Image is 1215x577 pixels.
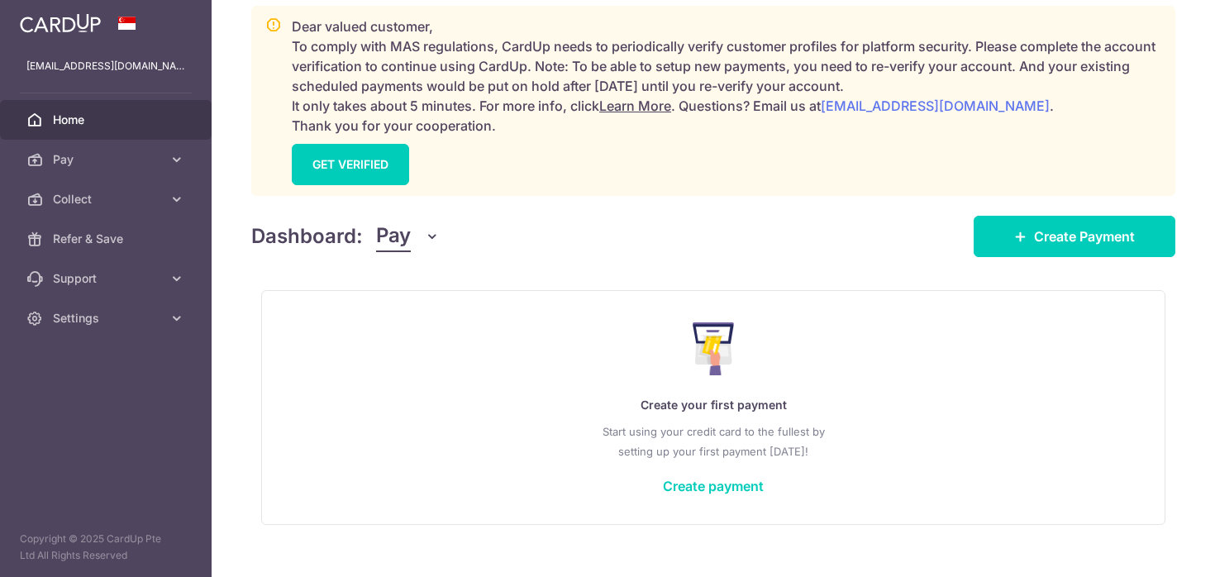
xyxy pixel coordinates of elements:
[1034,227,1135,246] span: Create Payment
[974,216,1175,257] a: Create Payment
[599,98,671,114] a: Learn More
[53,191,162,207] span: Collect
[295,422,1132,461] p: Start using your credit card to the fullest by setting up your first payment [DATE]!
[292,17,1161,136] p: Dear valued customer, To comply with MAS regulations, CardUp needs to periodically verify custome...
[663,478,764,494] a: Create payment
[38,12,72,26] span: Help
[53,112,162,128] span: Home
[251,222,363,251] h4: Dashboard:
[53,310,162,327] span: Settings
[376,221,411,252] span: Pay
[53,270,162,287] span: Support
[376,221,440,252] button: Pay
[53,151,162,168] span: Pay
[20,13,101,33] img: CardUp
[821,98,1050,114] a: [EMAIL_ADDRESS][DOMAIN_NAME]
[295,395,1132,415] p: Create your first payment
[693,322,735,375] img: Make Payment
[292,144,409,185] a: GET VERIFIED
[26,58,185,74] p: [EMAIL_ADDRESS][DOMAIN_NAME]
[53,231,162,247] span: Refer & Save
